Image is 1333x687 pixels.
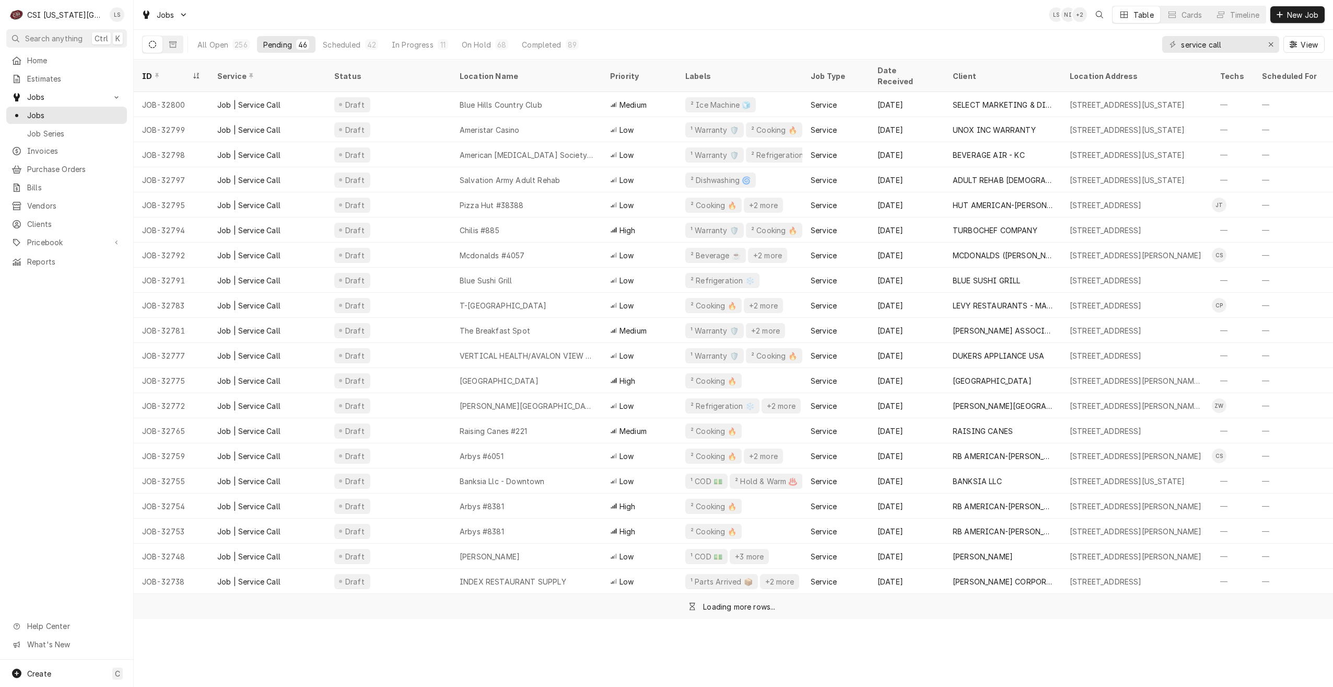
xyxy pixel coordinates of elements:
[6,617,127,635] a: Go to Help Center
[953,375,1032,386] div: [GEOGRAPHIC_DATA]
[869,142,944,167] div: [DATE]
[27,110,122,121] span: Jobs
[750,325,781,336] div: +2 more
[460,375,539,386] div: [GEOGRAPHIC_DATA]
[1070,350,1142,361] div: [STREET_ADDRESS]
[344,225,366,236] div: Draft
[460,99,542,110] div: Blue Hills Country Club
[6,179,127,196] a: Bills
[344,451,366,462] div: Draft
[1070,375,1203,386] div: [STREET_ADDRESS][PERSON_NAME][PERSON_NAME]
[1072,7,1087,22] div: + 2
[811,426,837,437] div: Service
[460,476,545,487] div: Banksia Llc - Downtown
[1212,343,1254,368] div: —
[869,343,944,368] div: [DATE]
[811,275,837,286] div: Service
[689,325,740,336] div: ¹ Warranty 🛡️
[344,400,366,411] div: Draft
[619,350,634,361] span: Low
[869,243,944,268] div: [DATE]
[344,250,366,261] div: Draft
[1212,418,1254,443] div: —
[134,393,209,418] div: JOB-32772
[460,451,504,462] div: Arbys #6051
[217,300,280,311] div: Job | Service Call
[619,325,647,336] span: Medium
[27,182,122,193] span: Bills
[344,325,366,336] div: Draft
[689,501,738,512] div: ² Cooking 🔥
[134,343,209,368] div: JOB-32777
[1070,476,1185,487] div: [STREET_ADDRESS][US_STATE]
[6,142,127,159] a: Invoices
[27,145,122,156] span: Invoices
[689,250,742,261] div: ² Beverage ☕️
[685,71,794,82] div: Labels
[6,234,127,251] a: Go to Pricebook
[217,275,280,286] div: Job | Service Call
[811,400,837,411] div: Service
[134,293,209,318] div: JOB-32783
[217,200,280,211] div: Job | Service Call
[1212,468,1254,494] div: —
[869,167,944,192] div: [DATE]
[1212,398,1226,413] div: ZW
[27,621,121,632] span: Help Center
[689,350,740,361] div: ¹ Warranty 🛡️
[811,124,837,135] div: Service
[689,225,740,236] div: ¹ Warranty 🛡️
[1212,318,1254,343] div: —
[1220,71,1245,82] div: Techs
[110,7,124,22] div: Lindy Springer's Avatar
[6,125,127,142] a: Job Series
[27,200,122,211] span: Vendors
[748,451,779,462] div: +2 more
[134,494,209,519] div: JOB-32754
[460,175,560,186] div: Salvation Army Adult Rehab
[1070,275,1142,286] div: [STREET_ADDRESS]
[27,164,122,175] span: Purchase Orders
[689,175,752,186] div: ² Dishwashing 🌀
[1070,71,1201,82] div: Location Address
[1070,451,1202,462] div: [STREET_ADDRESS][PERSON_NAME]
[1070,225,1142,236] div: [STREET_ADDRESS]
[95,33,108,44] span: Ctrl
[263,39,292,50] div: Pending
[1212,268,1254,293] div: —
[157,9,174,20] span: Jobs
[25,33,83,44] span: Search anything
[6,88,127,106] a: Go to Jobs
[27,9,104,20] div: CSI [US_STATE][GEOGRAPHIC_DATA]
[6,29,127,48] button: Search anythingCtrlK
[6,197,127,214] a: Vendors
[115,668,120,679] span: C
[497,39,506,50] div: 68
[115,33,120,44] span: K
[1212,368,1254,393] div: —
[217,124,280,135] div: Job | Service Call
[750,225,798,236] div: ² Cooking 🔥
[619,300,634,311] span: Low
[134,268,209,293] div: JOB-32791
[440,39,446,50] div: 11
[27,91,106,102] span: Jobs
[610,71,666,82] div: Priority
[953,501,1053,512] div: RB AMERICAN-[PERSON_NAME] GROUP
[811,451,837,462] div: Service
[6,215,127,233] a: Clients
[460,124,520,135] div: Ameristar Casino
[953,71,1051,82] div: Client
[1212,298,1226,313] div: Charles Pendergrass's Avatar
[1070,175,1185,186] div: [STREET_ADDRESS][US_STATE]
[27,639,121,650] span: What's New
[460,200,524,211] div: Pizza Hut #38388
[953,150,1025,161] div: BEVERAGE AIR - KC
[689,275,755,286] div: ² Refrigeration ❄️
[619,200,634,211] span: Low
[6,636,127,653] a: Go to What's New
[734,476,798,487] div: ² Hold & Warm ♨️
[460,426,527,437] div: Raising Canes #221
[811,476,837,487] div: Service
[110,7,124,22] div: LS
